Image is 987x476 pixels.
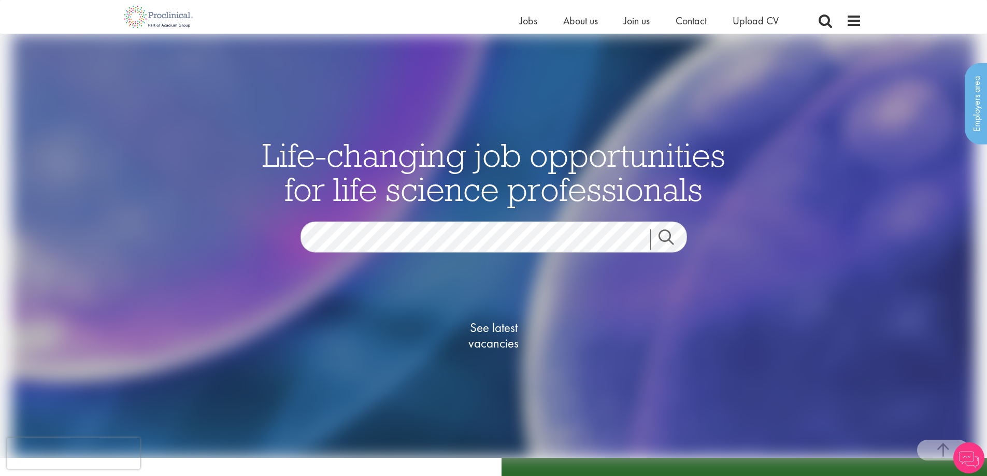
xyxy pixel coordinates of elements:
a: Upload CV [733,14,779,27]
a: About us [563,14,598,27]
img: Chatbot [953,442,984,473]
img: candidate home [11,34,976,458]
iframe: reCAPTCHA [7,438,140,469]
a: Jobs [520,14,537,27]
a: See latestvacancies [442,279,546,393]
span: Life-changing job opportunities for life science professionals [262,134,725,210]
span: See latest vacancies [442,320,546,351]
a: Join us [624,14,650,27]
a: Contact [676,14,707,27]
a: Job search submit button [650,229,695,250]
